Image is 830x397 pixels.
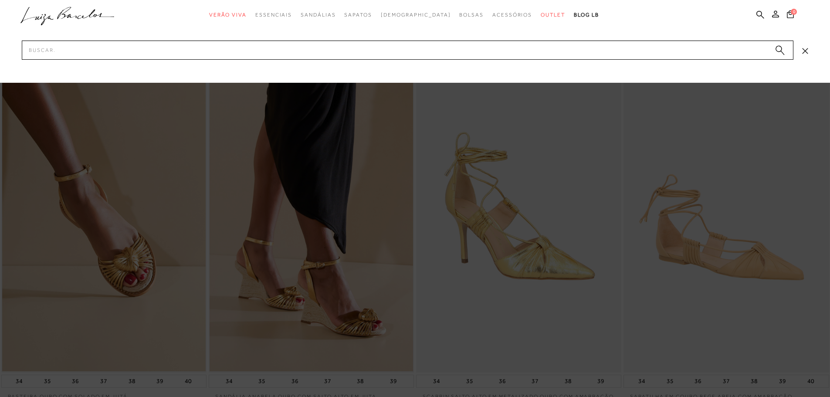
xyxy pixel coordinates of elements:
[791,9,797,15] span: 0
[541,7,565,23] a: categoryNavScreenReaderText
[459,12,484,18] span: Bolsas
[255,12,292,18] span: Essenciais
[492,7,532,23] a: categoryNavScreenReaderText
[492,12,532,18] span: Acessórios
[209,7,247,23] a: categoryNavScreenReaderText
[574,12,599,18] span: BLOG LB
[459,7,484,23] a: categoryNavScreenReaderText
[381,7,451,23] a: noSubCategoriesText
[255,7,292,23] a: categoryNavScreenReaderText
[301,7,335,23] a: categoryNavScreenReaderText
[209,12,247,18] span: Verão Viva
[301,12,335,18] span: Sandálias
[784,10,796,21] button: 0
[22,41,793,60] input: Buscar.
[344,12,372,18] span: Sapatos
[344,7,372,23] a: categoryNavScreenReaderText
[381,12,451,18] span: [DEMOGRAPHIC_DATA]
[541,12,565,18] span: Outlet
[574,7,599,23] a: BLOG LB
